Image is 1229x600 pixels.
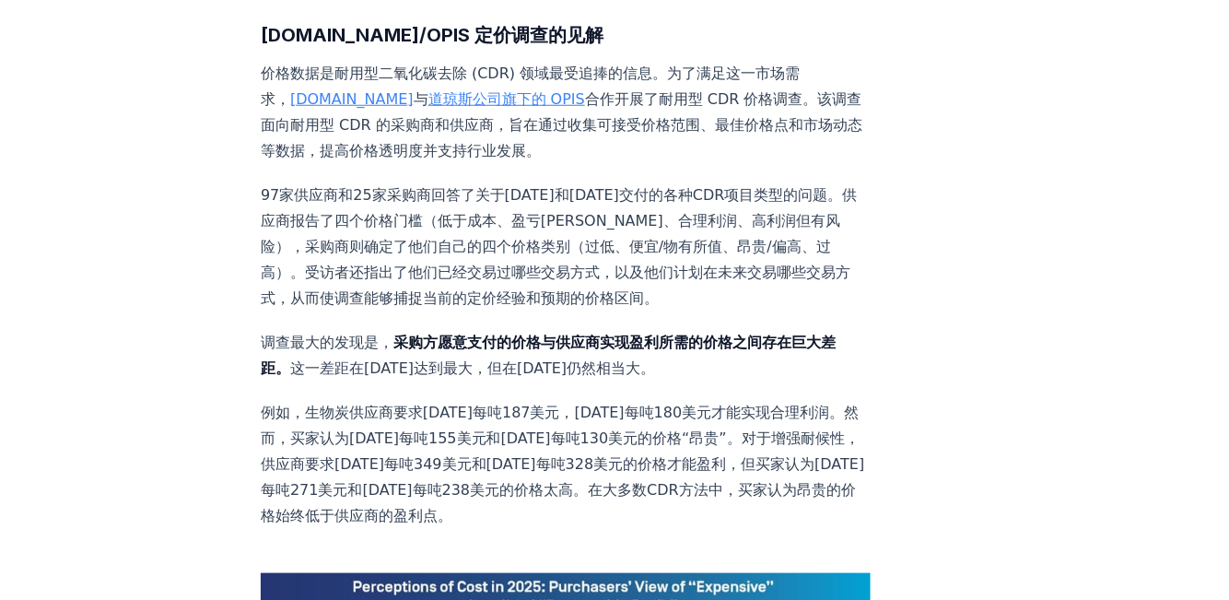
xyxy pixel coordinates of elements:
font: 例如，生物炭供应商要求[DATE]每吨187美元，[DATE]每吨180美元才能实现合理利润。然而，买家认为[DATE]每吨155美元和[DATE]每吨130美元的价格“昂贵”。对于增强耐候性，... [261,404,864,524]
font: [DOMAIN_NAME]/OPIS 定价调查的见解 [261,24,603,46]
a: 道琼斯公司旗下的 OPIS [428,90,585,108]
font: 合作开展了耐用型 CDR 价格调查。该调查面向耐用型 CDR 的采购商和供应商，旨在通过收集可接受价格范围、最佳价格点和市场动态等数据，提高价格透明度并支持行业发展。 [261,90,862,159]
font: 与 [414,90,428,108]
font: 采购方愿意支付的价格与供应商实现盈利所需的价格之间存在巨大差距。 [261,334,836,377]
a: [DOMAIN_NAME] [290,90,414,108]
font: 调查最大的发现是， [261,334,393,351]
font: 价格数据是耐用型二氧化碳去除 (CDR) 领域最受追捧的信息。为了满足这一市场需求， [261,65,800,108]
font: 97家供应商和25家采购商回答了关于[DATE]和[DATE]交付的各种CDR项目类型的问题。供应商报告了四个价格门槛（低于成本、盈亏[PERSON_NAME]、合理利润、高利润但有风险），采购... [261,186,858,307]
font: 这一差距在[DATE]达到最大，但在[DATE]仍然相当大。 [290,359,655,377]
